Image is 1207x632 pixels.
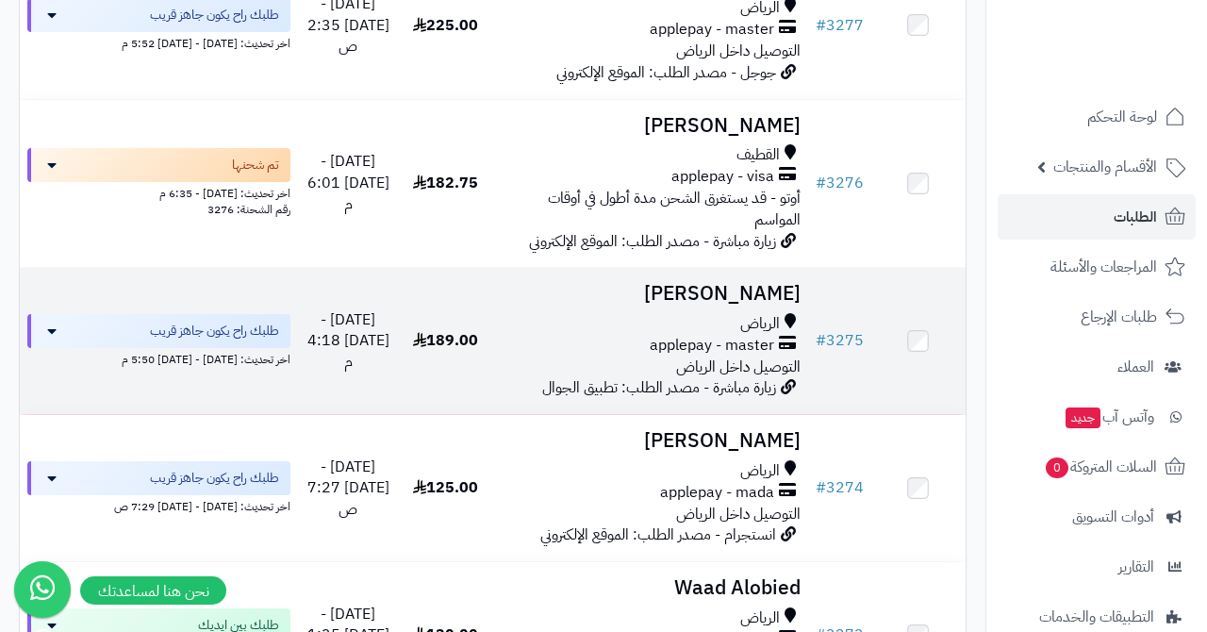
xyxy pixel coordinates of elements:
span: [DATE] - [DATE] 4:18 م [307,308,389,374]
span: # [816,476,826,499]
span: وآتس آب [1064,404,1154,430]
span: العملاء [1117,354,1154,380]
span: # [816,329,826,352]
a: #3275 [816,329,864,352]
a: السلات المتروكة0 [998,444,1196,490]
span: # [816,172,826,194]
span: طلبك راح يكون جاهز قريب [150,322,279,341]
a: #3276 [816,172,864,194]
span: 189.00 [413,329,478,352]
a: العملاء [998,344,1196,390]
span: القطيف [736,144,780,166]
h3: Waad Alobied [501,577,801,599]
span: المراجعات والأسئلة [1050,254,1157,280]
span: 225.00 [413,14,478,37]
div: اخر تحديث: [DATE] - [DATE] 5:52 م [27,32,290,52]
span: 125.00 [413,476,478,499]
h3: [PERSON_NAME] [501,115,801,137]
span: applepay - visa [671,166,774,188]
span: applepay - master [650,19,774,41]
span: السلات المتروكة [1044,454,1157,480]
a: طلبات الإرجاع [998,294,1196,340]
span: طلبك راح يكون جاهز قريب [150,469,279,488]
a: الطلبات [998,194,1196,240]
span: الرياض [740,460,780,482]
a: التقارير [998,544,1196,590]
span: [DATE] - [DATE] 7:27 ص [307,456,389,522]
span: طلبك راح يكون جاهز قريب [150,6,279,25]
span: التقارير [1118,554,1154,580]
span: جديد [1066,407,1100,428]
span: التوصيل داخل الرياض [676,503,801,525]
span: الطلبات [1114,204,1157,230]
span: 182.75 [413,172,478,194]
span: زيارة مباشرة - مصدر الطلب: الموقع الإلكتروني [529,230,776,253]
span: 0 [1046,457,1068,478]
span: الأقسام والمنتجات [1053,154,1157,180]
span: طلبات الإرجاع [1081,304,1157,330]
span: الرياض [740,313,780,335]
span: applepay - master [650,335,774,357]
span: زيارة مباشرة - مصدر الطلب: تطبيق الجوال [542,376,776,399]
span: applepay - mada [660,482,774,504]
a: أدوات التسويق [998,494,1196,540]
div: اخر تحديث: [DATE] - [DATE] 7:29 ص [27,495,290,515]
a: المراجعات والأسئلة [998,244,1196,290]
a: #3274 [816,476,864,499]
span: أدوات التسويق [1072,504,1154,530]
span: التوصيل داخل الرياض [676,356,801,378]
span: # [816,14,826,37]
span: رقم الشحنة: 3276 [207,201,290,218]
span: جوجل - مصدر الطلب: الموقع الإلكتروني [556,61,776,84]
span: أوتو - قد يستغرق الشحن مدة أطول في أوقات المواسم [548,187,801,231]
span: انستجرام - مصدر الطلب: الموقع الإلكتروني [540,524,776,546]
span: تم شحنها [232,156,279,175]
a: لوحة التحكم [998,94,1196,140]
span: لوحة التحكم [1087,104,1157,130]
h3: [PERSON_NAME] [501,283,801,305]
h3: [PERSON_NAME] [501,430,801,452]
span: التوصيل داخل الرياض [676,40,801,62]
div: اخر تحديث: [DATE] - 6:35 م [27,182,290,202]
div: اخر تحديث: [DATE] - [DATE] 5:50 م [27,348,290,368]
span: الرياض [740,607,780,629]
span: التطبيقات والخدمات [1039,604,1154,630]
a: وآتس آبجديد [998,394,1196,440]
span: [DATE] - [DATE] 6:01 م [307,150,389,216]
a: #3277 [816,14,864,37]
